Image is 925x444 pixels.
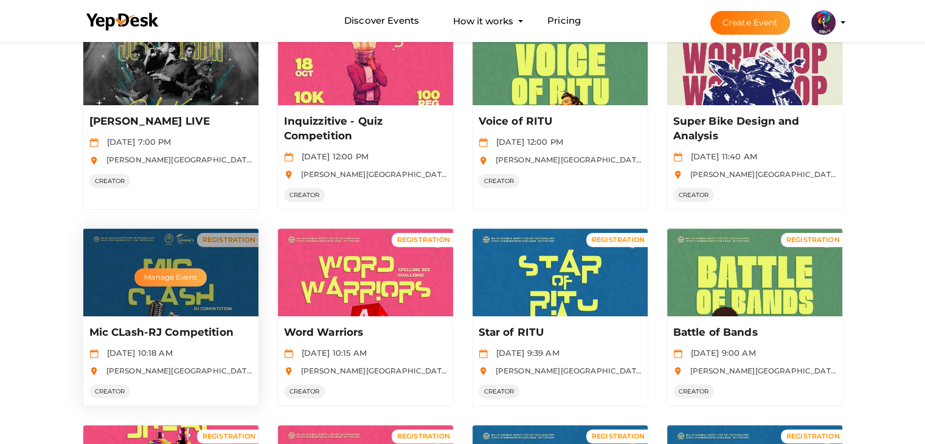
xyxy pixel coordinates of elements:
[284,114,444,144] p: Inquizzitive - Quiz Competition
[296,151,369,161] span: [DATE] 12:00 PM
[89,349,99,358] img: calendar.svg
[295,366,799,375] span: [PERSON_NAME][GEOGRAPHIC_DATA], [GEOGRAPHIC_DATA], [GEOGRAPHIC_DATA], [GEOGRAPHIC_DATA], [GEOGRAP...
[673,367,682,376] img: location.svg
[479,174,520,188] span: CREATOR
[89,156,99,165] img: location.svg
[89,174,131,188] span: CREATOR
[673,325,833,340] p: Battle of Bands
[344,10,419,32] a: Discover Events
[295,170,799,179] span: [PERSON_NAME][GEOGRAPHIC_DATA], [GEOGRAPHIC_DATA], [GEOGRAPHIC_DATA], [GEOGRAPHIC_DATA], [GEOGRAP...
[134,268,206,286] button: Manage Event
[479,384,520,398] span: CREATOR
[296,348,367,358] span: [DATE] 10:15 AM
[479,156,488,165] img: location.svg
[547,10,581,32] a: Pricing
[673,153,682,162] img: calendar.svg
[479,349,488,358] img: calendar.svg
[479,367,488,376] img: location.svg
[89,114,249,129] p: [PERSON_NAME] LIVE
[284,170,293,179] img: location.svg
[710,11,791,35] button: Create Event
[673,188,715,202] span: CREATOR
[449,10,517,32] button: How it works
[101,348,173,358] span: [DATE] 10:18 AM
[284,384,325,398] span: CREATOR
[479,325,639,340] p: Star of RITU
[101,137,171,147] span: [DATE] 7:00 PM
[479,114,639,129] p: Voice of RITU
[490,348,560,358] span: [DATE] 9:39 AM
[479,138,488,147] img: calendar.svg
[89,384,131,398] span: CREATOR
[284,188,325,202] span: CREATOR
[284,367,293,376] img: location.svg
[284,153,293,162] img: calendar.svg
[89,138,99,147] img: calendar.svg
[673,349,682,358] img: calendar.svg
[100,155,605,164] span: [PERSON_NAME][GEOGRAPHIC_DATA], [GEOGRAPHIC_DATA], [GEOGRAPHIC_DATA], [GEOGRAPHIC_DATA], [GEOGRAP...
[673,114,833,144] p: Super Bike Design and Analysis
[685,348,756,358] span: [DATE] 9:00 AM
[89,367,99,376] img: location.svg
[284,349,293,358] img: calendar.svg
[685,151,757,161] span: [DATE] 11:40 AM
[284,325,444,340] p: Word Warriors
[100,366,605,375] span: [PERSON_NAME][GEOGRAPHIC_DATA], [GEOGRAPHIC_DATA], [GEOGRAPHIC_DATA], [GEOGRAPHIC_DATA], [GEOGRAP...
[490,137,563,147] span: [DATE] 12:00 PM
[673,384,715,398] span: CREATOR
[673,170,682,179] img: location.svg
[811,10,836,35] img: 5BK8ZL5P_small.png
[89,325,249,340] p: Mic CLash-RJ Competition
